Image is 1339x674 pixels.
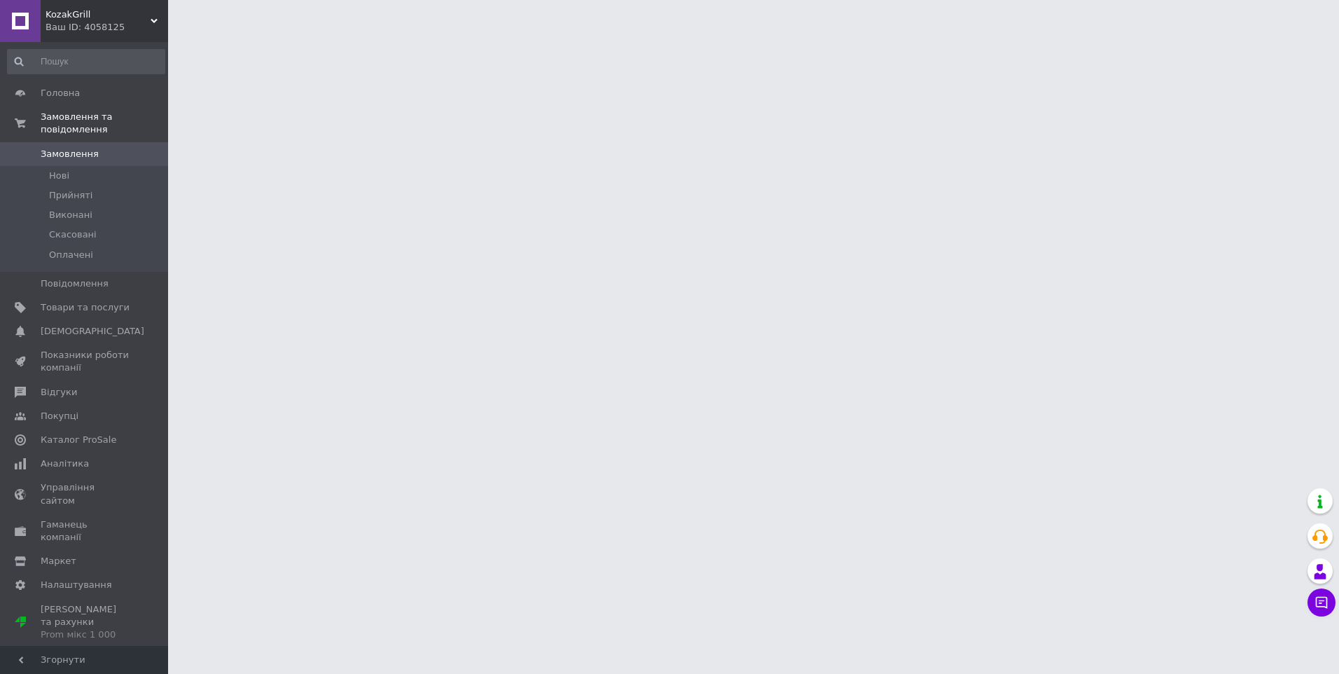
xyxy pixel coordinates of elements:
[41,148,99,160] span: Замовлення
[41,555,76,568] span: Маркет
[41,603,130,642] span: [PERSON_NAME] та рахунки
[41,87,80,99] span: Головна
[41,349,130,374] span: Показники роботи компанії
[41,277,109,290] span: Повідомлення
[49,209,92,221] span: Виконані
[41,301,130,314] span: Товари та послуги
[41,410,78,422] span: Покупці
[41,458,89,470] span: Аналітика
[49,189,92,202] span: Прийняті
[41,518,130,544] span: Гаманець компанії
[41,481,130,507] span: Управління сайтом
[46,21,168,34] div: Ваш ID: 4058125
[41,386,77,399] span: Відгуки
[49,228,97,241] span: Скасовані
[49,170,69,182] span: Нові
[41,111,168,136] span: Замовлення та повідомлення
[41,579,112,591] span: Налаштування
[49,249,93,261] span: Оплачені
[41,434,116,446] span: Каталог ProSale
[7,49,165,74] input: Пошук
[1307,589,1335,617] button: Чат з покупцем
[41,628,130,641] div: Prom мікс 1 000
[46,8,151,21] span: KozakGrill
[41,325,144,338] span: [DEMOGRAPHIC_DATA]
